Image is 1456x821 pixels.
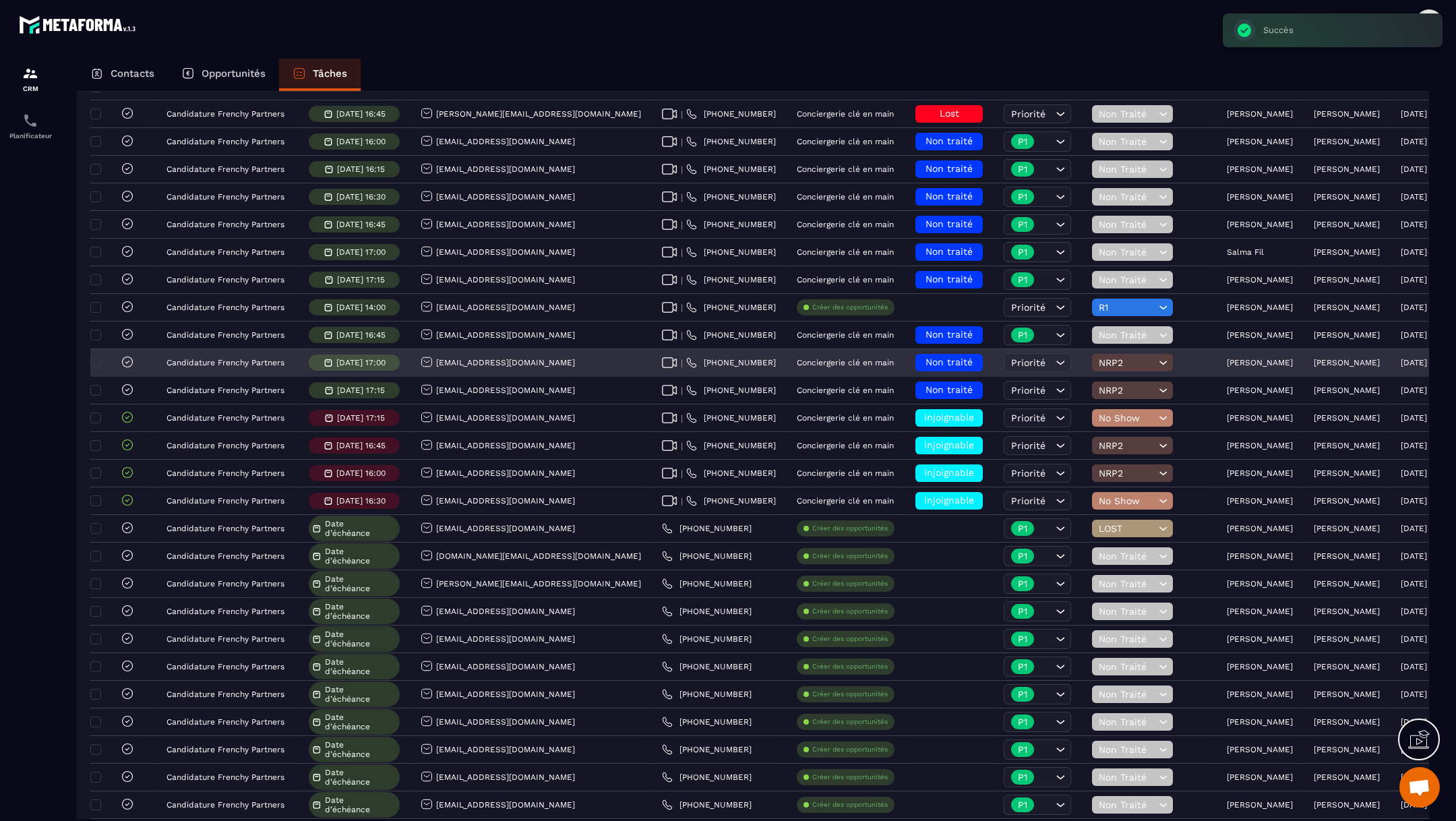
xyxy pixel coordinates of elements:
[1314,413,1380,423] p: [PERSON_NAME]
[681,164,683,175] span: |
[1011,495,1045,506] span: Priorité
[681,109,683,119] span: |
[797,330,894,340] p: Conciergerie clé en main
[1401,358,1449,367] p: [DATE] 21:13
[686,413,776,423] a: [PHONE_NUMBER]
[1401,275,1449,284] p: [DATE] 21:13
[1099,495,1155,506] span: No Show
[1018,772,1027,782] p: P1
[1227,303,1293,312] p: [PERSON_NAME]
[926,135,973,146] span: Non traité
[1099,523,1155,534] span: LOST
[1018,275,1027,284] p: P1
[1314,358,1380,367] p: [PERSON_NAME]
[336,496,386,506] p: [DATE] 16:30
[3,132,57,140] p: Planificateur
[1401,137,1449,146] p: [DATE] 21:13
[1314,690,1380,699] p: [PERSON_NAME]
[1011,468,1045,479] span: Priorité
[686,357,776,368] a: [PHONE_NUMBER]
[1099,468,1155,479] span: NRP2
[1227,634,1293,644] p: [PERSON_NAME]
[681,247,683,257] span: |
[1011,413,1045,423] span: Priorité
[926,163,973,174] span: Non traité
[1401,717,1450,727] p: [DATE] 21:26
[681,220,683,230] span: |
[1018,137,1027,146] p: P1
[1011,357,1045,368] span: Priorité
[812,607,888,616] p: Créer des opportunités
[336,441,386,450] p: [DATE] 16:45
[662,689,752,700] a: [PHONE_NUMBER]
[924,495,974,506] span: injoignable
[662,523,752,534] a: [PHONE_NUMBER]
[1099,744,1155,755] span: Non Traité
[1018,800,1027,810] p: P1
[1018,164,1027,174] p: P1
[3,102,57,150] a: schedulerschedulerPlanificateur
[166,386,284,395] p: Candidature Frenchy Partners
[1227,800,1293,810] p: [PERSON_NAME]
[686,330,776,340] a: [PHONE_NUMBER]
[686,468,776,479] a: [PHONE_NUMBER]
[325,657,396,676] span: Date d’échéance
[797,247,894,257] p: Conciergerie clé en main
[1227,164,1293,174] p: [PERSON_NAME]
[1018,607,1027,616] p: P1
[1314,772,1380,782] p: [PERSON_NAME]
[1401,109,1449,119] p: [DATE] 21:10
[1018,634,1027,644] p: P1
[1314,220,1380,229] p: [PERSON_NAME]
[1314,634,1380,644] p: [PERSON_NAME]
[166,496,284,506] p: Candidature Frenchy Partners
[166,220,284,229] p: Candidature Frenchy Partners
[1314,275,1380,284] p: [PERSON_NAME]
[1099,717,1155,727] span: Non Traité
[681,386,683,396] span: |
[1314,109,1380,119] p: [PERSON_NAME]
[166,275,284,284] p: Candidature Frenchy Partners
[1401,579,1450,588] p: [DATE] 21:35
[686,247,776,257] a: [PHONE_NUMBER]
[166,413,284,423] p: Candidature Frenchy Partners
[1018,192,1027,202] p: P1
[1227,496,1293,506] p: [PERSON_NAME]
[1401,386,1451,395] p: [DATE] 22:28
[1314,717,1380,727] p: [PERSON_NAME]
[22,65,38,82] img: formation
[797,220,894,229] p: Conciergerie clé en main
[1314,607,1380,616] p: [PERSON_NAME]
[325,712,396,731] span: Date d’échéance
[1401,468,1449,478] p: [DATE] 21:10
[313,67,347,80] p: Tâches
[681,468,683,479] span: |
[166,192,284,202] p: Candidature Frenchy Partners
[1401,330,1450,340] p: [DATE] 22:21
[1227,662,1293,671] p: [PERSON_NAME]
[662,578,752,589] a: [PHONE_NUMBER]
[166,247,284,257] p: Candidature Frenchy Partners
[1227,745,1293,754] p: [PERSON_NAME]
[1099,689,1155,700] span: Non Traité
[1099,136,1155,147] span: Non Traité
[19,12,140,37] img: logo
[926,246,973,257] span: Non traité
[77,59,168,91] a: Contacts
[797,109,894,119] p: Conciergerie clé en main
[1314,441,1380,450] p: [PERSON_NAME]
[1018,690,1027,699] p: P1
[1227,468,1293,478] p: [PERSON_NAME]
[1399,767,1440,808] div: Ouvrir le chat
[337,413,385,423] p: [DATE] 17:15
[686,109,776,119] a: [PHONE_NUMBER]
[166,745,284,754] p: Candidature Frenchy Partners
[166,717,284,727] p: Candidature Frenchy Partners
[662,772,752,783] a: [PHONE_NUMBER]
[797,164,894,174] p: Conciergerie clé en main
[681,330,683,340] span: |
[1227,441,1293,450] p: [PERSON_NAME]
[1099,661,1155,672] span: Non Traité
[166,634,284,644] p: Candidature Frenchy Partners
[1227,192,1293,202] p: [PERSON_NAME]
